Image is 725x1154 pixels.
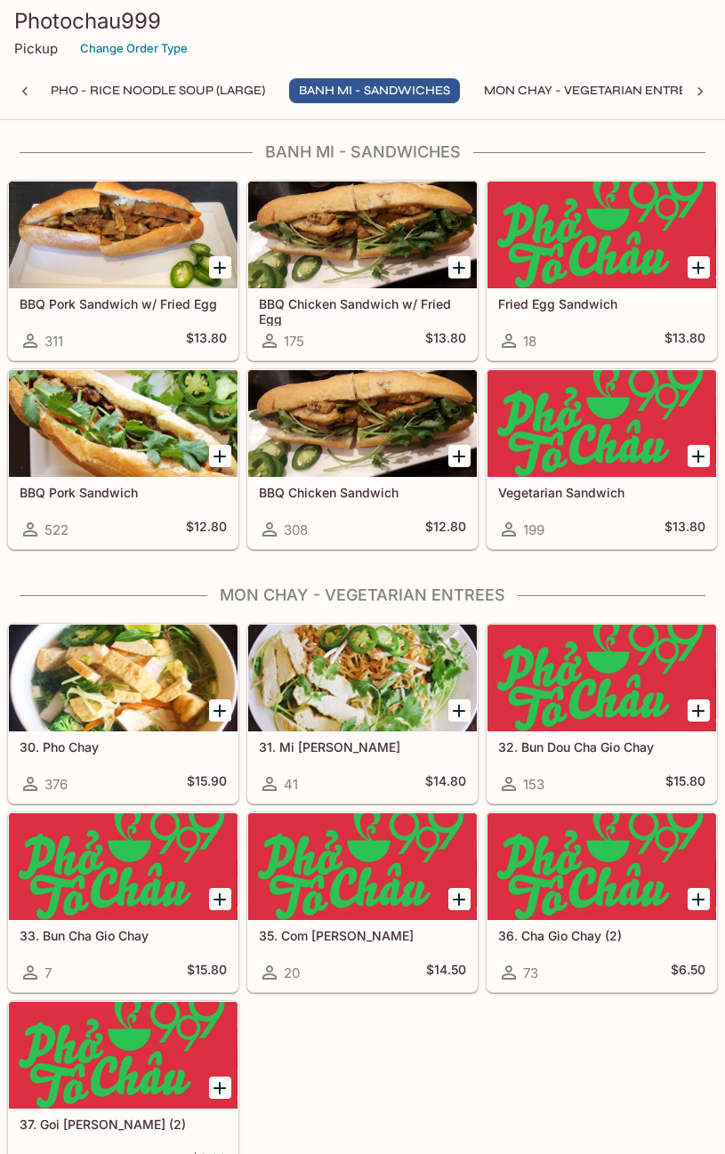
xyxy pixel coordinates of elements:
h5: BBQ Pork Sandwich w/ Fried Egg [20,296,227,311]
h5: BBQ Pork Sandwich [20,485,227,500]
h5: $13.80 [425,330,466,351]
span: 153 [523,776,544,793]
button: Mon Chay - Vegetarian Entrees [474,78,712,103]
div: BBQ Pork Sandwich [9,370,238,477]
h4: Banh Mi - Sandwiches [7,142,718,162]
button: Add 31. Mi Xao Chay [448,699,471,722]
h5: $15.80 [187,962,227,983]
a: 33. Bun Cha Gio Chay7$15.80 [8,812,238,992]
h5: BBQ Chicken Sandwich w/ Fried Egg [259,296,466,326]
button: Add 33. Bun Cha Gio Chay [209,888,231,910]
h5: $13.80 [665,519,705,540]
h5: $15.80 [665,773,705,795]
div: BBQ Chicken Sandwich w/ Fried Egg [248,182,477,288]
a: 30. Pho Chay376$15.90 [8,624,238,803]
a: 36. Cha Gio Chay (2)73$6.50 [487,812,717,992]
h5: $14.80 [425,773,466,795]
a: Fried Egg Sandwich18$13.80 [487,181,717,360]
span: 311 [44,333,63,350]
a: BBQ Chicken Sandwich308$12.80 [247,369,478,549]
h3: Photochau999 [14,7,711,35]
h5: $12.80 [425,519,466,540]
h4: Mon Chay - Vegetarian Entrees [7,585,718,605]
div: 31. Mi Xao Chay [248,625,477,731]
h5: $6.50 [671,962,705,983]
a: 31. Mi [PERSON_NAME]41$14.80 [247,624,478,803]
div: 32. Bun Dou Cha Gio Chay [487,625,716,731]
span: 18 [523,333,536,350]
div: Vegetarian Sandwich [487,370,716,477]
div: 37. Goi Cuon Chay (2) [9,1002,238,1109]
button: Add 36. Cha Gio Chay (2) [688,888,710,910]
button: Add 35. Com Xao Chay [448,888,471,910]
button: Pho - Rice Noodle Soup (Large) [41,78,275,103]
span: 522 [44,521,68,538]
span: 41 [284,776,298,793]
button: Add BBQ Chicken Sandwich w/ Fried Egg [448,256,471,278]
span: 376 [44,776,68,793]
h5: $15.90 [187,773,227,795]
button: Banh Mi - Sandwiches [289,78,460,103]
button: Add Vegetarian Sandwich [688,445,710,467]
h5: $14.50 [426,962,466,983]
h5: 30. Pho Chay [20,739,227,755]
span: 175 [284,333,304,350]
button: Add 32. Bun Dou Cha Gio Chay [688,699,710,722]
div: 30. Pho Chay [9,625,238,731]
h5: 31. Mi [PERSON_NAME] [259,739,466,755]
h5: 37. Goi [PERSON_NAME] (2) [20,1117,227,1132]
button: Add Fried Egg Sandwich [688,256,710,278]
h5: 35. Com [PERSON_NAME] [259,928,466,943]
button: Add 30. Pho Chay [209,699,231,722]
h5: Vegetarian Sandwich [498,485,705,500]
button: Change Order Type [72,35,196,62]
span: 73 [523,964,538,981]
div: BBQ Pork Sandwich w/ Fried Egg [9,182,238,288]
h5: 33. Bun Cha Gio Chay [20,928,227,943]
h5: 36. Cha Gio Chay (2) [498,928,705,943]
div: 33. Bun Cha Gio Chay [9,813,238,920]
h5: 32. Bun Dou Cha Gio Chay [498,739,705,755]
div: Fried Egg Sandwich [487,182,716,288]
div: BBQ Chicken Sandwich [248,370,477,477]
h5: $12.80 [186,519,227,540]
a: 35. Com [PERSON_NAME]20$14.50 [247,812,478,992]
span: 7 [44,964,52,981]
div: 36. Cha Gio Chay (2) [487,813,716,920]
button: Add BBQ Pork Sandwich [209,445,231,467]
button: Add BBQ Chicken Sandwich [448,445,471,467]
h5: $13.80 [665,330,705,351]
h5: BBQ Chicken Sandwich [259,485,466,500]
button: Add BBQ Pork Sandwich w/ Fried Egg [209,256,231,278]
a: BBQ Pork Sandwich522$12.80 [8,369,238,549]
button: Add 37. Goi Cuon Chay (2) [209,1077,231,1099]
span: 308 [284,521,308,538]
a: 32. Bun Dou Cha Gio Chay153$15.80 [487,624,717,803]
h5: Fried Egg Sandwich [498,296,705,311]
span: 20 [284,964,300,981]
p: Pickup [14,40,58,57]
span: 199 [523,521,544,538]
a: BBQ Chicken Sandwich w/ Fried Egg175$13.80 [247,181,478,360]
a: Vegetarian Sandwich199$13.80 [487,369,717,549]
div: 35. Com Xao Chay [248,813,477,920]
h5: $13.80 [186,330,227,351]
a: BBQ Pork Sandwich w/ Fried Egg311$13.80 [8,181,238,360]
